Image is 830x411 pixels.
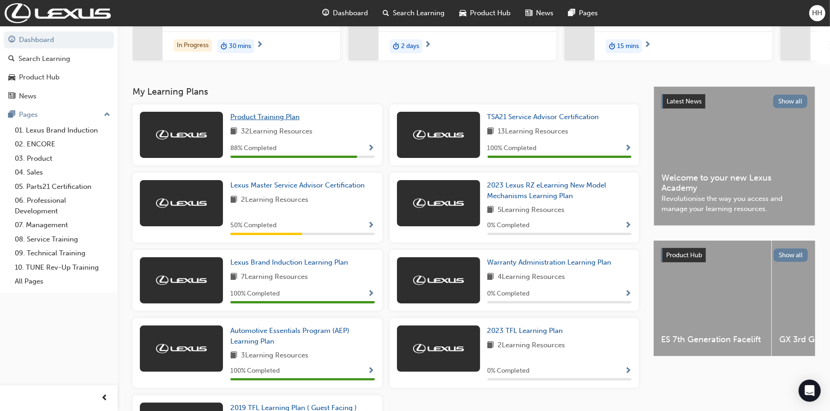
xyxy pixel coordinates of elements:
[609,40,615,52] span: duration-icon
[8,55,15,63] span: search-icon
[809,5,825,21] button: HH
[625,367,632,375] span: Show Progress
[230,181,365,189] span: Lexus Master Service Advisor Certification
[11,246,114,260] a: 09. Technical Training
[4,69,114,86] a: Product Hub
[8,36,15,44] span: guage-icon
[654,241,771,356] a: ES 7th Generation Facelift
[487,112,603,122] a: TSA21 Service Advisor Certification
[11,193,114,218] a: 06. Professional Development
[11,232,114,247] a: 08. Service Training
[230,113,300,121] span: Product Training Plan
[487,366,530,376] span: 0 % Completed
[230,366,280,376] span: 100 % Completed
[561,4,605,23] a: pages-iconPages
[487,326,563,335] span: 2023 TFL Learning Plan
[617,41,639,52] span: 15 mins
[11,151,114,166] a: 03. Product
[393,40,399,52] span: duration-icon
[19,72,60,83] div: Product Hub
[230,257,352,268] a: Lexus Brand Induction Learning Plan
[662,94,807,109] a: Latest NewsShow all
[487,340,494,351] span: book-icon
[315,4,375,23] a: guage-iconDashboard
[773,95,808,108] button: Show all
[156,344,207,353] img: Trak
[230,258,348,266] span: Lexus Brand Induction Learning Plan
[666,251,702,259] span: Product Hub
[368,222,375,230] span: Show Progress
[625,145,632,153] span: Show Progress
[579,8,598,18] span: Pages
[487,289,530,299] span: 0 % Completed
[4,106,114,123] button: Pages
[452,4,518,23] a: car-iconProduct Hub
[230,180,368,191] a: Lexus Master Service Advisor Certification
[11,165,114,180] a: 04. Sales
[470,8,511,18] span: Product Hub
[424,41,431,49] span: next-icon
[230,143,277,154] span: 88 % Completed
[662,193,807,214] span: Revolutionise the way you access and manage your learning resources.
[18,54,70,64] div: Search Learning
[625,220,632,231] button: Show Progress
[625,290,632,298] span: Show Progress
[132,86,639,97] h3: My Learning Plans
[413,276,464,285] img: Trak
[487,113,599,121] span: TSA21 Service Advisor Certification
[11,274,114,289] a: All Pages
[5,3,111,23] img: Trak
[487,326,567,336] a: 2023 TFL Learning Plan
[368,143,375,154] button: Show Progress
[368,145,375,153] span: Show Progress
[156,199,207,208] img: Trak
[667,97,702,105] span: Latest News
[393,8,445,18] span: Search Learning
[8,73,15,82] span: car-icon
[368,365,375,377] button: Show Progress
[661,334,764,345] span: ES 7th Generation Facelift
[11,180,114,194] a: 05. Parts21 Certification
[102,393,108,404] span: prev-icon
[401,41,419,52] span: 2 days
[487,143,537,154] span: 100 % Completed
[518,4,561,23] a: news-iconNews
[487,258,612,266] span: Warranty Administration Learning Plan
[625,143,632,154] button: Show Progress
[256,41,263,49] span: next-icon
[498,205,565,216] span: 5 Learning Resources
[230,220,277,231] span: 50 % Completed
[11,218,114,232] a: 07. Management
[333,8,368,18] span: Dashboard
[8,111,15,119] span: pages-icon
[4,88,114,105] a: News
[241,194,308,206] span: 2 Learning Resources
[230,326,375,346] a: Automotive Essentials Program (AEP) Learning Plan
[799,380,821,402] div: Open Intercom Messenger
[654,86,815,226] a: Latest NewsShow allWelcome to your new Lexus AcademyRevolutionise the way you access and manage y...
[221,40,227,52] span: duration-icon
[368,220,375,231] button: Show Progress
[241,272,308,283] span: 7 Learning Resources
[4,30,114,106] button: DashboardSearch LearningProduct HubNews
[322,7,329,19] span: guage-icon
[4,31,114,48] a: Dashboard
[498,272,565,283] span: 4 Learning Resources
[230,126,237,138] span: book-icon
[230,289,280,299] span: 100 % Completed
[368,288,375,300] button: Show Progress
[174,39,212,52] div: In Progress
[156,130,207,139] img: Trak
[487,181,607,200] span: 2023 Lexus RZ eLearning New Model Mechanisms Learning Plan
[19,109,38,120] div: Pages
[156,276,207,285] img: Trak
[498,126,569,138] span: 13 Learning Resources
[774,248,808,262] button: Show all
[487,205,494,216] span: book-icon
[368,290,375,298] span: Show Progress
[230,112,303,122] a: Product Training Plan
[812,8,823,18] span: HH
[487,272,494,283] span: book-icon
